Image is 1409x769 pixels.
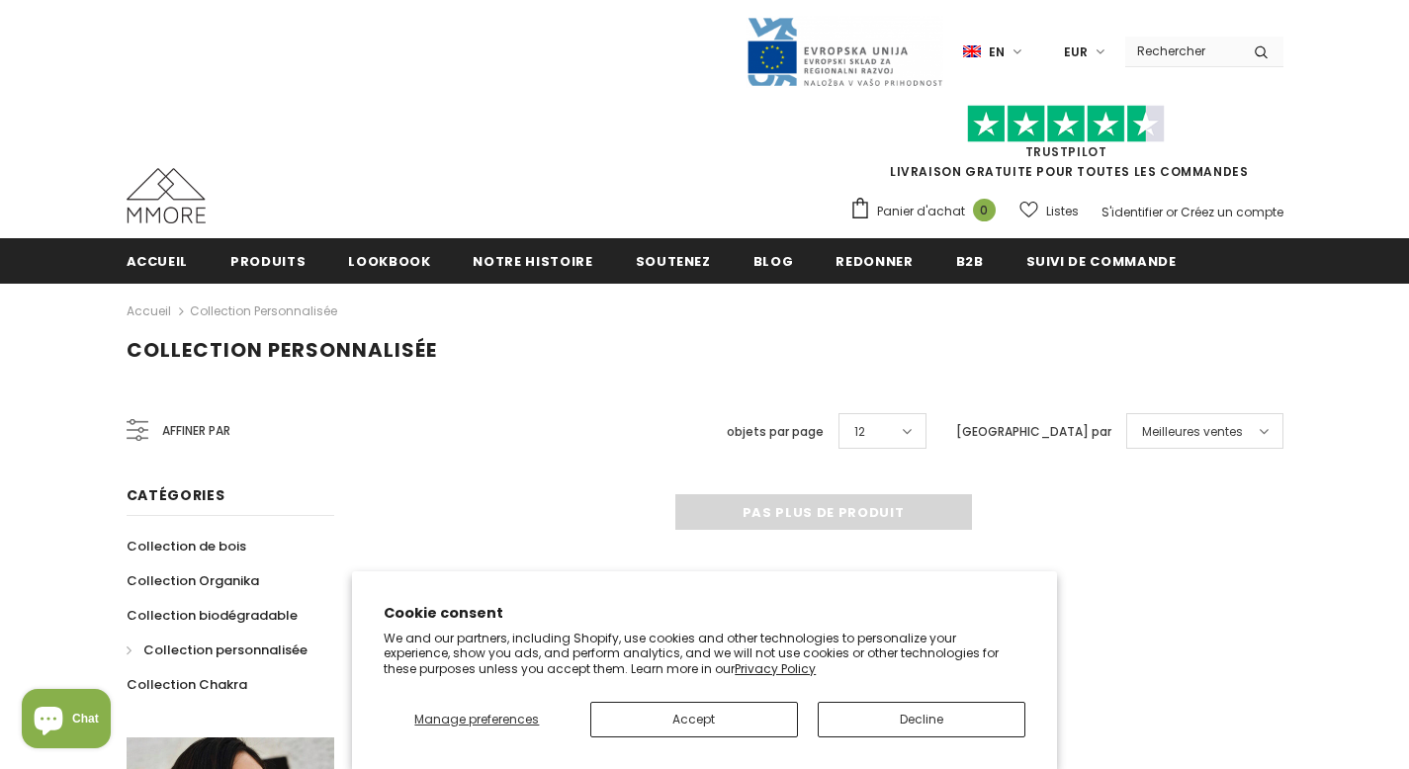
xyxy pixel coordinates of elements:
[348,252,430,271] span: Lookbook
[127,252,189,271] span: Accueil
[973,199,996,221] span: 0
[230,238,306,283] a: Produits
[473,252,592,271] span: Notre histoire
[1026,238,1177,283] a: Suivi de commande
[127,675,247,694] span: Collection Chakra
[854,422,865,442] span: 12
[384,702,570,737] button: Manage preferences
[1026,252,1177,271] span: Suivi de commande
[1064,43,1088,62] span: EUR
[384,603,1025,624] h2: Cookie consent
[1025,143,1107,160] a: TrustPilot
[836,238,913,283] a: Redonner
[746,43,943,59] a: Javni Razpis
[127,667,247,702] a: Collection Chakra
[127,571,259,590] span: Collection Organika
[753,238,794,283] a: Blog
[836,252,913,271] span: Redonner
[1125,37,1239,65] input: Search Site
[127,563,259,598] a: Collection Organika
[162,420,230,442] span: Affiner par
[753,252,794,271] span: Blog
[127,485,225,505] span: Catégories
[963,43,981,60] img: i-lang-1.png
[967,105,1165,143] img: Faites confiance aux étoiles pilotes
[727,422,824,442] label: objets par page
[956,238,984,283] a: B2B
[1046,202,1079,221] span: Listes
[849,197,1006,226] a: Panier d'achat 0
[127,606,298,625] span: Collection biodégradable
[127,168,206,223] img: Cas MMORE
[590,702,798,737] button: Accept
[127,598,298,633] a: Collection biodégradable
[636,238,711,283] a: soutenez
[127,299,171,323] a: Accueil
[735,660,816,677] a: Privacy Policy
[1181,204,1283,220] a: Créez un compte
[230,252,306,271] span: Produits
[384,631,1025,677] p: We and our partners, including Shopify, use cookies and other technologies to personalize your ex...
[989,43,1005,62] span: en
[127,529,246,563] a: Collection de bois
[956,422,1111,442] label: [GEOGRAPHIC_DATA] par
[1019,194,1079,228] a: Listes
[1142,422,1243,442] span: Meilleures ventes
[956,252,984,271] span: B2B
[877,202,965,221] span: Panier d'achat
[127,336,437,364] span: Collection personnalisée
[818,702,1025,737] button: Decline
[127,238,189,283] a: Accueil
[746,16,943,88] img: Javni Razpis
[414,711,539,727] span: Manage preferences
[127,633,308,667] a: Collection personnalisée
[348,238,430,283] a: Lookbook
[473,238,592,283] a: Notre histoire
[143,641,308,659] span: Collection personnalisée
[849,114,1283,180] span: LIVRAISON GRATUITE POUR TOUTES LES COMMANDES
[16,689,117,753] inbox-online-store-chat: Shopify online store chat
[1101,204,1163,220] a: S'identifier
[1166,204,1178,220] span: or
[636,252,711,271] span: soutenez
[190,302,337,319] a: Collection personnalisée
[127,537,246,555] span: Collection de bois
